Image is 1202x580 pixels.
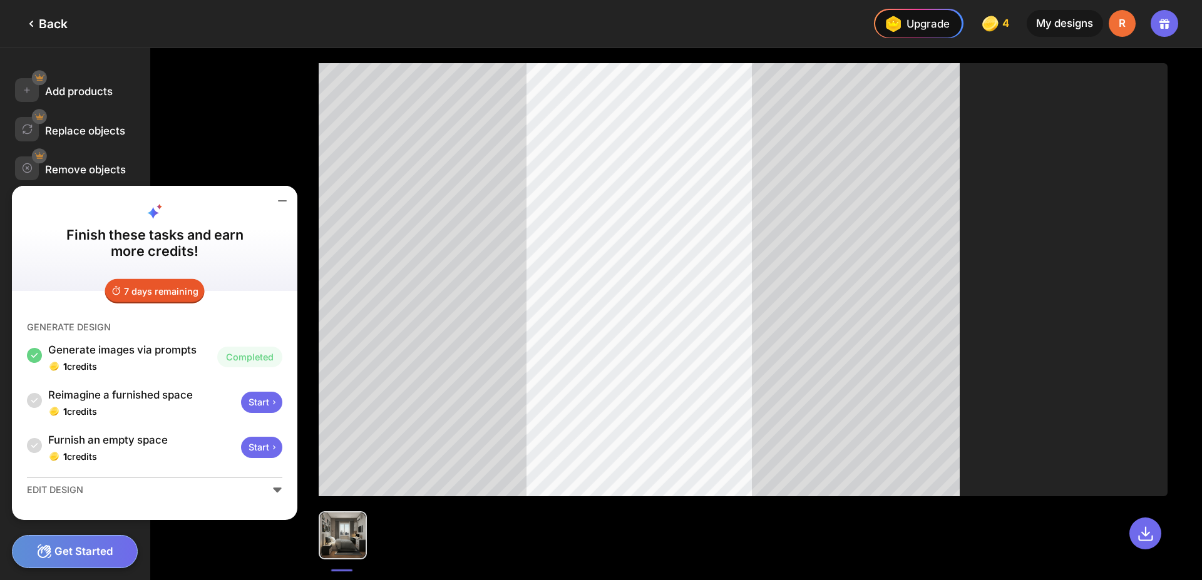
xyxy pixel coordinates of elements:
div: R [1109,10,1136,37]
div: Start [241,437,282,458]
div: Remove objects [45,163,126,176]
div: Reimagine a furnished space [48,387,235,402]
div: Finish these tasks and earn more credits! [55,226,255,260]
div: credits [63,360,97,372]
span: 1 [63,406,67,417]
span: 1 [63,451,67,462]
div: My designs [1027,10,1103,37]
div: Upgrade [881,12,950,36]
div: Generate images via prompts [48,342,212,357]
div: Replace objects [45,125,125,137]
span: 1 [63,361,67,372]
div: Furnish an empty space [48,432,235,447]
div: credits [63,405,97,417]
div: Completed [217,347,282,367]
img: upgrade-nav-btn-icon.gif [881,12,905,36]
div: 7 days remaining [105,279,205,303]
div: Start [241,392,282,413]
span: 4 [1002,18,1012,29]
div: EDIT DESIGN [27,484,83,496]
div: Back [24,16,68,31]
div: GENERATE DESIGN [27,321,111,333]
div: Get Started [12,535,138,568]
div: credits [63,450,97,462]
div: Add products [45,85,113,98]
